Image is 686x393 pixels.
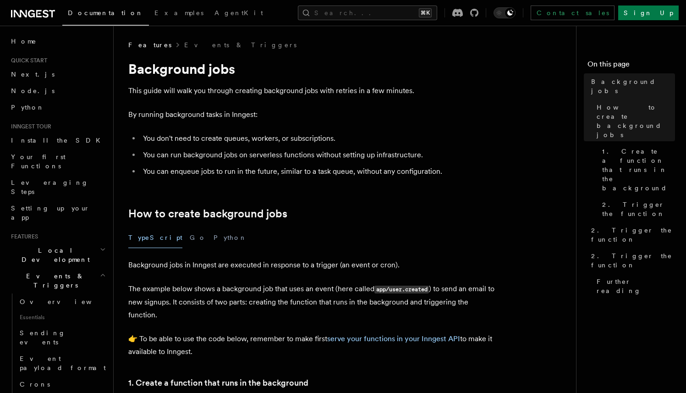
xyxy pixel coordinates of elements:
span: Features [7,233,38,240]
kbd: ⌘K [419,8,432,17]
button: Events & Triggers [7,268,108,293]
span: 2. Trigger the function [591,226,675,244]
span: Python [11,104,44,111]
button: Go [190,227,206,248]
span: Further reading [597,277,675,295]
a: serve your functions in your Inngest API [327,334,460,343]
span: Node.js [11,87,55,94]
span: 2. Trigger the function [591,251,675,270]
span: 2. Trigger the function [602,200,675,218]
a: Setting up your app [7,200,108,226]
span: Next.js [11,71,55,78]
a: Install the SDK [7,132,108,149]
h4: On this page [587,59,675,73]
p: By running background tasks in Inngest: [128,108,495,121]
span: Sending events [20,329,66,346]
a: Home [7,33,108,50]
code: app/user.created [374,286,429,293]
a: 2. Trigger the function [587,222,675,248]
span: Documentation [68,9,143,17]
span: Essentials [16,310,108,325]
button: Search...⌘K [298,6,437,20]
a: Examples [149,3,209,25]
a: Python [7,99,108,116]
a: 2. Trigger the function [598,196,675,222]
h1: Background jobs [128,61,495,77]
span: Crons [20,381,50,388]
p: Background jobs in Inngest are executed in response to a trigger (an event or cron). [128,259,495,271]
button: Python [214,227,247,248]
span: Background jobs [591,77,675,95]
li: You don't need to create queues, workers, or subscriptions. [140,132,495,145]
span: Inngest tour [7,123,51,130]
a: Events & Triggers [184,40,296,50]
a: Next.js [7,66,108,83]
a: Overview [16,293,108,310]
span: Examples [154,9,203,17]
a: Your first Functions [7,149,108,174]
span: Overview [20,298,114,305]
span: Your first Functions [11,153,66,170]
span: Setting up your app [11,205,90,221]
button: Toggle dark mode [494,7,516,18]
a: Contact sales [531,6,615,20]
a: Documentation [62,3,149,26]
span: Local Development [7,246,100,264]
span: Home [11,37,37,46]
span: Leveraging Steps [11,179,88,195]
li: You can run background jobs on serverless functions without setting up infrastructure. [140,149,495,161]
a: 1. Create a function that runs in the background [128,376,308,389]
a: Sign Up [618,6,679,20]
span: AgentKit [214,9,263,17]
a: How to create background jobs [593,99,675,143]
p: The example below shows a background job that uses an event (here called ) to send an email to ne... [128,282,495,321]
span: Events & Triggers [7,271,100,290]
a: Sending events [16,325,108,350]
button: TypeScript [128,227,182,248]
a: Background jobs [587,73,675,99]
a: AgentKit [209,3,269,25]
a: How to create background jobs [128,207,287,220]
span: How to create background jobs [597,103,675,139]
li: You can enqueue jobs to run in the future, similar to a task queue, without any configuration. [140,165,495,178]
a: Event payload format [16,350,108,376]
a: Further reading [593,273,675,299]
span: Event payload format [20,355,106,371]
p: 👉 To be able to use the code below, remember to make first to make it available to Inngest. [128,332,495,358]
span: 1. Create a function that runs in the background [602,147,675,193]
a: 2. Trigger the function [587,248,675,273]
span: Install the SDK [11,137,106,144]
a: Crons [16,376,108,393]
p: This guide will walk you through creating background jobs with retries in a few minutes. [128,84,495,97]
span: Quick start [7,57,47,64]
a: 1. Create a function that runs in the background [598,143,675,196]
a: Leveraging Steps [7,174,108,200]
a: Node.js [7,83,108,99]
span: Features [128,40,171,50]
button: Local Development [7,242,108,268]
